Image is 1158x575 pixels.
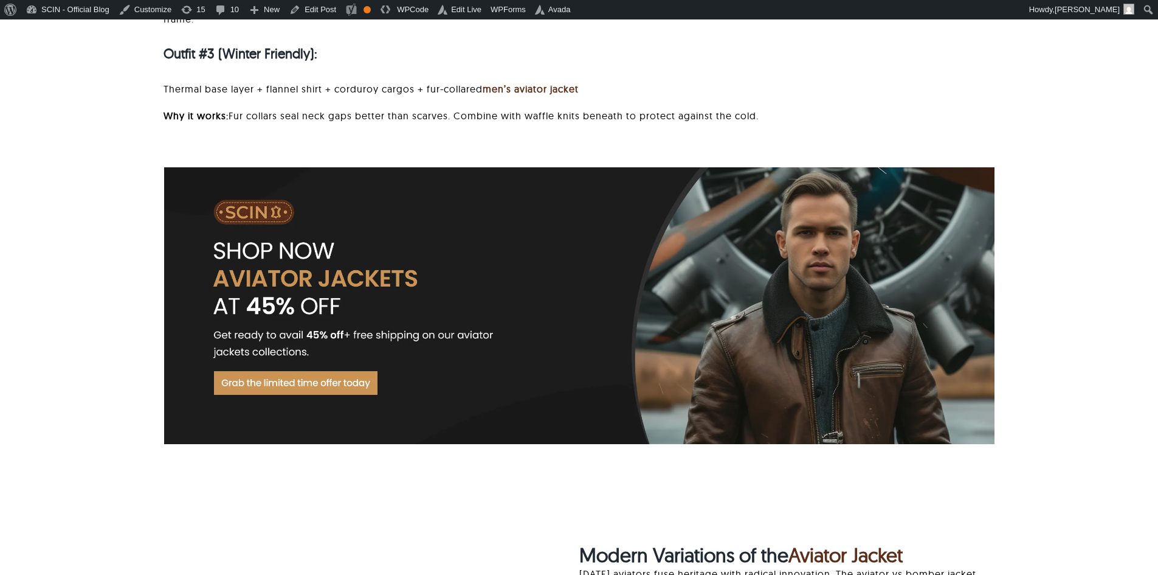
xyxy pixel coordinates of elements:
[164,108,994,123] p: Fur collars seal neck gaps better than scarves. Combine with waffle knits beneath to protect agai...
[364,6,371,13] div: OK
[579,543,903,567] strong: Modern Variations of the
[1055,5,1120,14] span: [PERSON_NAME]
[788,543,903,567] a: Aviator Jacket
[164,166,994,178] a: everything you need to know-about aviator jackets
[164,45,317,62] strong: Outfit #3 (Winter Friendly):
[164,167,994,444] img: aviator jackets
[164,110,229,122] strong: Why it works:
[483,83,579,95] a: men’s aviator jacket
[164,82,994,96] p: Thermal base layer + flannel shirt + corduroy cargos + fur-collared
